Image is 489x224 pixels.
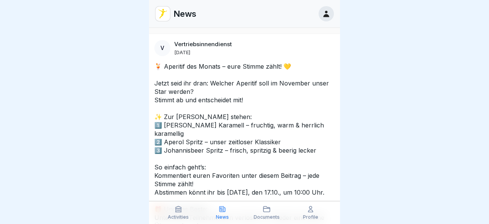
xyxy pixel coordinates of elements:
p: Profile [303,214,318,220]
div: V [154,40,170,56]
p: Documents [254,214,280,220]
p: Activities [168,214,189,220]
p: Vertriebsinnendienst [174,41,232,48]
p: News [216,214,229,220]
img: vd4jgc378hxa8p7qw0fvrl7x.png [155,6,170,21]
p: [DATE] [174,49,190,55]
p: News [173,9,196,19]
